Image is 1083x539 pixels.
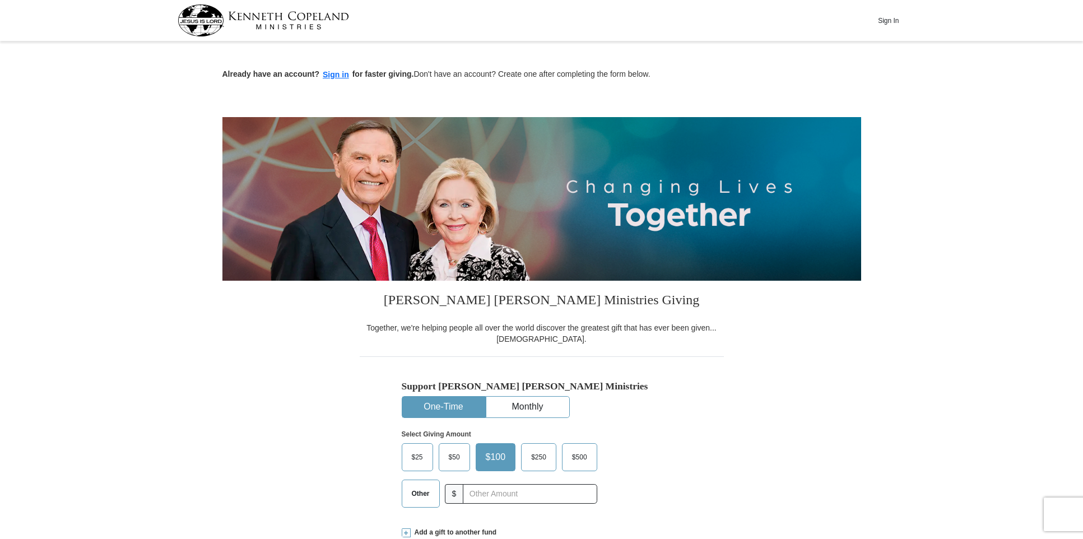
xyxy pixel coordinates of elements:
span: $500 [566,449,593,466]
div: Together, we're helping people all over the world discover the greatest gift that has ever been g... [360,322,724,345]
span: $100 [480,449,512,466]
img: kcm-header-logo.svg [178,4,349,36]
strong: Select Giving Amount [402,430,471,438]
button: One-Time [402,397,485,417]
input: Other Amount [463,484,597,504]
p: Don't have an account? Create one after completing the form below. [222,68,861,81]
span: $50 [443,449,466,466]
strong: Already have an account? for faster giving. [222,69,414,78]
span: $250 [526,449,552,466]
button: Sign In [872,12,905,29]
span: Add a gift to another fund [411,528,497,537]
button: Sign in [319,68,352,81]
button: Monthly [486,397,569,417]
span: Other [406,485,435,502]
span: $ [445,484,464,504]
span: $25 [406,449,429,466]
h3: [PERSON_NAME] [PERSON_NAME] Ministries Giving [360,281,724,322]
h5: Support [PERSON_NAME] [PERSON_NAME] Ministries [402,380,682,392]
